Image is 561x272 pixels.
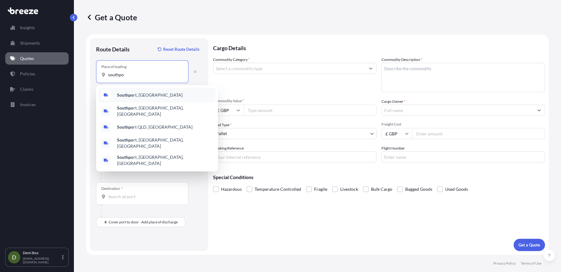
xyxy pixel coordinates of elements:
input: Your internal reference [213,151,377,162]
b: Southpo [117,92,133,98]
p: [EMAIL_ADDRESS][DOMAIN_NAME] [23,257,61,264]
span: Fragile [314,185,327,194]
p: Demi Box [23,250,61,255]
p: Cargo Details [213,38,545,57]
label: Commodity Description [381,57,422,63]
p: Insights [20,25,35,31]
label: Flight Number [381,145,405,151]
span: Hazardous [221,185,242,194]
input: Destination [108,194,181,200]
span: Temperature Controlled [255,185,301,194]
button: Show suggestions [365,63,376,74]
p: Invoices [20,102,36,108]
input: Place of loading [108,72,181,78]
p: Shipments [20,40,40,46]
span: Commodity Value [213,98,377,103]
span: Bulk Cargo [371,185,392,194]
b: Southpo [117,154,133,160]
span: rt, [GEOGRAPHIC_DATA] [117,92,183,98]
label: Booking Reference [213,145,244,151]
input: Enter name [381,151,545,162]
p: Terms of Use [521,261,541,266]
label: Cargo Owner [381,98,406,105]
span: Freight Cost [381,122,545,127]
input: Full name [382,105,534,116]
div: Place of loading [101,64,127,69]
b: Southpo [117,137,133,142]
span: rt, [GEOGRAPHIC_DATA], [GEOGRAPHIC_DATA] [117,137,213,149]
p: Policies [20,71,35,77]
span: Cover port to door - Add place of discharge [109,219,178,225]
span: Pallet [216,130,227,137]
span: Livestock [340,185,358,194]
button: Show suggestions [534,105,545,116]
p: Quotes [20,55,34,62]
p: Claims [20,86,33,92]
span: Bagged Goods [405,185,432,194]
label: Commodity Category [213,57,250,63]
input: Enter amount [412,128,545,139]
span: D [12,254,16,260]
div: Destination [101,186,123,191]
b: Southpo [117,105,133,110]
input: Type amount [244,105,377,116]
span: rt, [GEOGRAPHIC_DATA], [GEOGRAPHIC_DATA] [117,154,213,166]
span: Load Type [213,122,232,128]
input: Select a commodity type [213,63,365,74]
span: Used Goods [445,185,468,194]
p: Privacy Policy [493,261,516,266]
p: Special Conditions [213,175,545,180]
p: Get a Quote [86,12,137,22]
p: Get a Quote [519,242,540,248]
div: Show suggestions [96,85,218,171]
span: rt, [GEOGRAPHIC_DATA], [GEOGRAPHIC_DATA] [117,105,213,117]
b: Southpo [117,124,133,130]
span: rt QLD, [GEOGRAPHIC_DATA] [117,124,192,130]
p: Reset Route Details [163,46,200,52]
p: Route Details [96,46,130,53]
